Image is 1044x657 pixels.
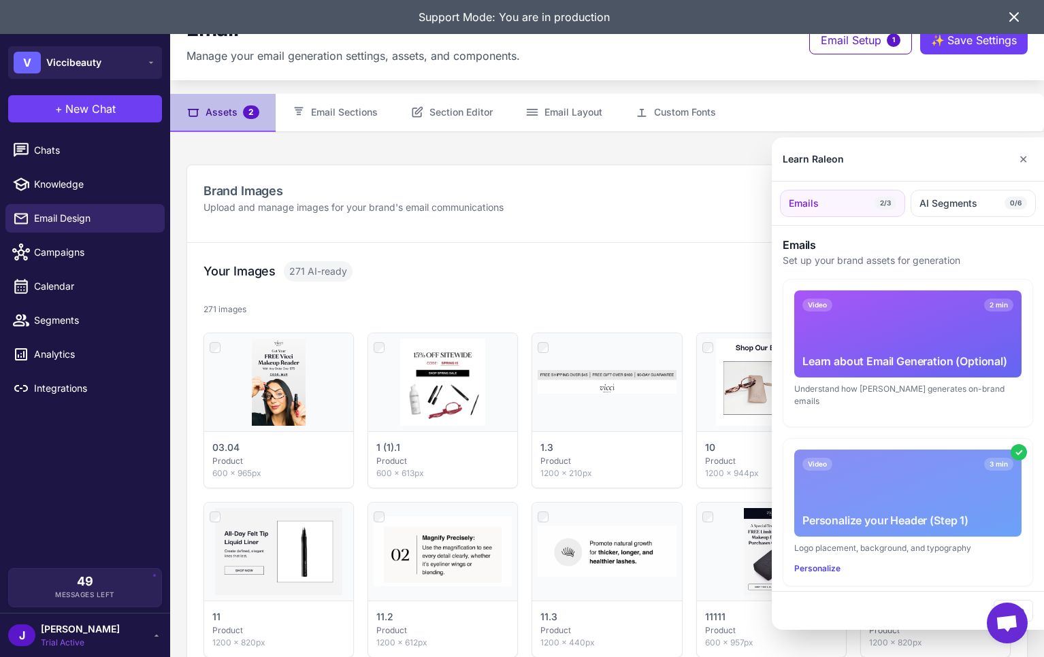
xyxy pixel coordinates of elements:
span: 2/3 [875,197,896,210]
div: Open chat [987,603,1028,643]
div: Logo placement, background, and typography [794,542,1022,554]
p: Set up your brand assets for generation [783,253,1033,268]
span: 0/6 [1005,197,1027,210]
div: Learn about Email Generation (Optional) [802,353,1013,369]
span: 2 min [984,299,1013,311]
button: Close [1013,146,1033,173]
div: Learn Raleon [783,152,844,167]
button: Close [994,600,1033,622]
span: 3 min [984,458,1013,471]
span: AI Segments [919,196,977,211]
button: Emails2/3 [780,190,905,217]
div: Understand how [PERSON_NAME] generates on-brand emails [794,383,1022,407]
span: Video [802,458,832,471]
button: AI Segments0/6 [911,190,1036,217]
h3: Emails [783,237,1033,253]
span: Video [802,299,832,311]
div: Personalize your Header (Step 1) [802,512,1013,528]
div: ✓ [1011,444,1027,460]
button: Personalize [794,562,841,575]
span: Emails [789,196,819,211]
